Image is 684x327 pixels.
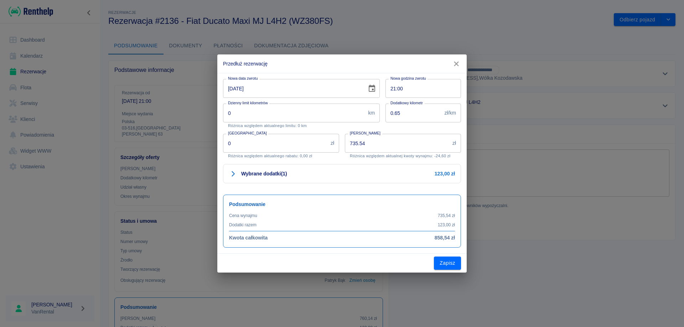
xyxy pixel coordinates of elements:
[241,170,287,177] h6: Wybrane dodatki ( 1 )
[228,76,258,81] label: Nowa data zwrotu
[223,164,461,183] button: Wybrane dodatki(1)123,00 zł
[228,154,334,158] p: Różnica względem aktualnego rabatu: 0,00 zł
[229,212,257,219] p: Cena wynajmu
[223,134,328,153] input: Kwota rabatu ustalona na początku
[345,134,450,153] input: Kwota wynajmu od początkowej daty, nie samego aneksu.
[228,123,375,128] p: Różnica względem aktualnego limitu: 0 km
[331,139,334,147] p: zł
[390,100,423,106] label: Dodatkowy kilometr
[365,81,379,96] button: Choose date, selected date is 16 wrz 2025
[228,131,267,136] label: [GEOGRAPHIC_DATA]
[438,222,455,228] p: 123,00 zł
[390,76,426,81] label: Nowa godzina zwrotu
[435,170,455,177] h6: 123,00 zł
[229,222,256,228] p: Dodatki razem
[385,79,456,98] input: hh:mm
[368,109,375,117] p: km
[438,212,455,219] p: 735,54 zł
[217,54,467,73] h2: Przedłuż rezerwację
[435,234,455,242] h6: 858,54 zł
[229,234,268,242] h6: Kwota całkowita
[350,131,380,136] label: [PERSON_NAME]
[228,100,268,106] label: Dzienny limit kilometrów
[229,201,455,208] h6: Podsumowanie
[350,154,456,158] p: Różnica względem aktualnej kwoty wynajmu: -24,60 zł
[223,79,362,98] input: DD-MM-YYYY
[452,139,456,147] p: zł
[445,109,456,117] p: zł/km
[434,257,461,270] button: Zapisz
